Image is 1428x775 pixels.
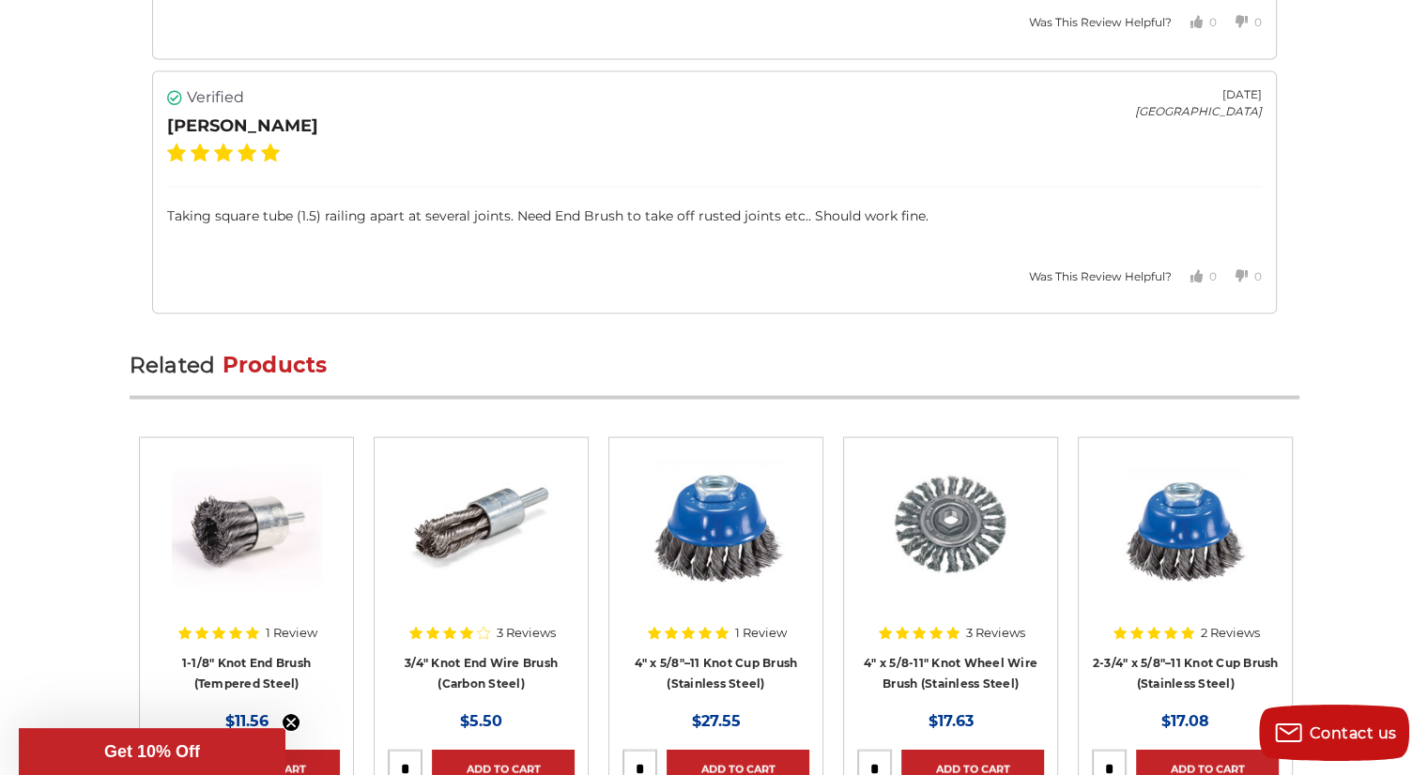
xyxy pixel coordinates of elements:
[929,711,974,729] span: $17.63
[261,143,280,161] label: 5 Stars
[238,143,256,161] label: 4 Stars
[225,711,269,729] span: $11.56
[167,143,186,161] label: 1 Star
[223,351,328,377] span: Products
[1259,705,1409,761] button: Contact us
[635,655,798,691] a: 4″ x 5/8″–11 Knot Cup Brush (Stainless Steel)
[966,626,1025,638] span: 3 Reviews
[517,206,815,223] span: Need End Brush to take off rusted joints etc..
[1209,14,1217,28] span: 0
[191,143,209,161] label: 2 Stars
[1092,450,1279,629] a: 2-3/4″ x 5/8″–11 Knot Cup Brush (Stainless Steel)
[172,450,322,600] img: Knotted End Brush
[104,742,200,761] span: Get 10% Off
[1029,13,1172,30] div: Was This Review Helpful?
[857,450,1044,629] a: 4" x 5/8"-11 Stainless Steel Knot Wheel Wire Brush
[19,728,285,775] div: Get 10% OffClose teaser
[1135,102,1262,119] div: [GEOGRAPHIC_DATA]
[1209,268,1217,282] span: 0
[266,626,317,638] span: 1 Review
[405,655,558,691] a: 3/4" Knot End Wire Brush (Carbon Steel)
[815,206,929,223] span: Should work fine.
[876,450,1026,600] img: 4" x 5/8"-11 Stainless Steel Knot Wheel Wire Brush
[187,85,244,108] span: Verified
[1172,253,1217,298] button: Votes Up
[1093,655,1279,691] a: 2-3/4″ x 5/8″–11 Knot Cup Brush (Stainless Steel)
[130,351,216,377] span: Related
[1254,14,1262,28] span: 0
[1161,711,1209,729] span: $17.08
[1135,85,1262,102] div: [DATE]
[1310,724,1397,742] span: Contact us
[1254,268,1262,282] span: 0
[641,450,791,600] img: 4″ x 5/8″–11 Knot Cup Brush (Stainless Steel)
[497,626,556,638] span: 3 Reviews
[282,713,300,732] button: Close teaser
[692,711,741,729] span: $27.55
[622,450,809,629] a: 4″ x 5/8″–11 Knot Cup Brush (Stainless Steel)
[460,711,502,729] span: $5.50
[182,655,311,691] a: 1-1/8" Knot End Brush (Tempered Steel)
[214,143,233,161] label: 3 Stars
[1217,253,1262,298] button: Votes Down
[735,626,787,638] span: 1 Review
[167,113,318,138] div: [PERSON_NAME]
[1029,267,1172,284] div: Was This Review Helpful?
[1111,450,1261,600] img: 2-3/4″ x 5/8″–11 Knot Cup Brush (Stainless Steel)
[167,89,182,104] i: Verified user
[167,206,517,223] span: Taking square tube (1.5) railing apart at several joints.
[153,450,340,629] a: Knotted End Brush
[388,450,575,629] a: Twist Knot End Brush
[1201,626,1260,638] span: 2 Reviews
[407,450,557,600] img: Twist Knot End Brush
[864,655,1037,691] a: 4" x 5/8-11" Knot Wheel Wire Brush (Stainless Steel)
